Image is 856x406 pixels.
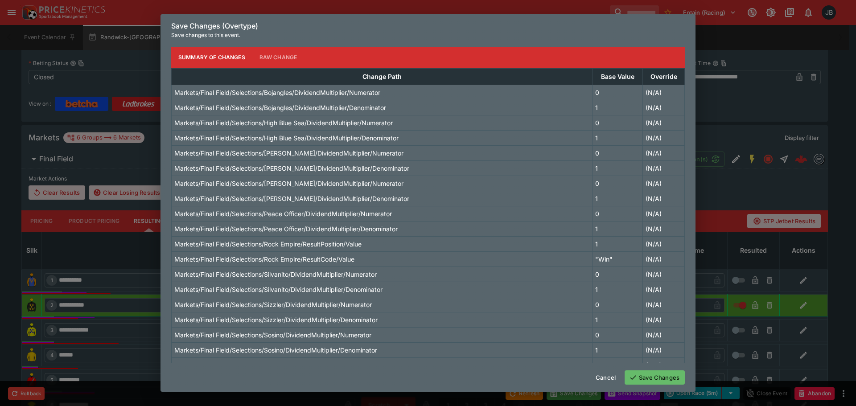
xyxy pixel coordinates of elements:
[171,31,685,40] p: Save changes to this event.
[174,194,409,203] p: Markets/Final Field/Selections/[PERSON_NAME]/DividendMultiplier/Denominator
[174,118,393,127] p: Markets/Final Field/Selections/High Blue Sea/DividendMultiplier/Numerator
[643,267,685,282] td: (N/A)
[643,221,685,236] td: (N/A)
[593,357,643,373] td: 0
[174,164,409,173] p: Markets/Final Field/Selections/[PERSON_NAME]/DividendMultiplier/Denominator
[643,342,685,357] td: (N/A)
[593,68,643,85] th: Base Value
[643,312,685,327] td: (N/A)
[593,267,643,282] td: 0
[593,130,643,145] td: 1
[593,100,643,115] td: 1
[593,221,643,236] td: 1
[174,239,362,249] p: Markets/Final Field/Selections/Rock Empire/ResultPosition/Value
[593,312,643,327] td: 1
[643,130,685,145] td: (N/A)
[593,145,643,160] td: 0
[174,315,378,324] p: Markets/Final Field/Selections/Sizzler/DividendMultiplier/Denominator
[171,21,685,31] h6: Save Changes (Overtype)
[643,327,685,342] td: (N/A)
[593,327,643,342] td: 0
[174,361,384,370] p: Markets/Final Field/Selections/Well Timed/DividendMultiplier/Numerator
[625,370,685,385] button: Save Changes
[174,88,380,97] p: Markets/Final Field/Selections/Bojangles/DividendMultiplier/Numerator
[171,47,252,68] button: Summary of Changes
[593,236,643,251] td: 1
[593,115,643,130] td: 0
[590,370,621,385] button: Cancel
[643,115,685,130] td: (N/A)
[174,285,383,294] p: Markets/Final Field/Selections/Silvanito/DividendMultiplier/Denominator
[172,68,593,85] th: Change Path
[643,191,685,206] td: (N/A)
[593,206,643,221] td: 0
[174,270,377,279] p: Markets/Final Field/Selections/Silvanito/DividendMultiplier/Numerator
[643,100,685,115] td: (N/A)
[174,179,403,188] p: Markets/Final Field/Selections/[PERSON_NAME]/DividendMultiplier/Numerator
[643,357,685,373] td: (N/A)
[174,345,377,355] p: Markets/Final Field/Selections/Sosino/DividendMultiplier/Denominator
[643,236,685,251] td: (N/A)
[643,68,685,85] th: Override
[174,209,392,218] p: Markets/Final Field/Selections/Peace Officer/DividendMultiplier/Numerator
[643,206,685,221] td: (N/A)
[174,103,386,112] p: Markets/Final Field/Selections/Bojangles/DividendMultiplier/Denominator
[252,47,305,68] button: Raw Change
[643,145,685,160] td: (N/A)
[643,297,685,312] td: (N/A)
[593,297,643,312] td: 0
[593,342,643,357] td: 1
[174,133,399,143] p: Markets/Final Field/Selections/High Blue Sea/DividendMultiplier/Denominator
[174,254,354,264] p: Markets/Final Field/Selections/Rock Empire/ResultCode/Value
[593,251,643,267] td: "Win"
[593,85,643,100] td: 0
[643,85,685,100] td: (N/A)
[174,300,372,309] p: Markets/Final Field/Selections/Sizzler/DividendMultiplier/Numerator
[593,176,643,191] td: 0
[174,224,398,234] p: Markets/Final Field/Selections/Peace Officer/DividendMultiplier/Denominator
[643,160,685,176] td: (N/A)
[643,251,685,267] td: (N/A)
[593,191,643,206] td: 1
[174,330,371,340] p: Markets/Final Field/Selections/Sosino/DividendMultiplier/Numerator
[593,160,643,176] td: 1
[643,282,685,297] td: (N/A)
[593,282,643,297] td: 1
[174,148,403,158] p: Markets/Final Field/Selections/[PERSON_NAME]/DividendMultiplier/Numerator
[643,176,685,191] td: (N/A)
